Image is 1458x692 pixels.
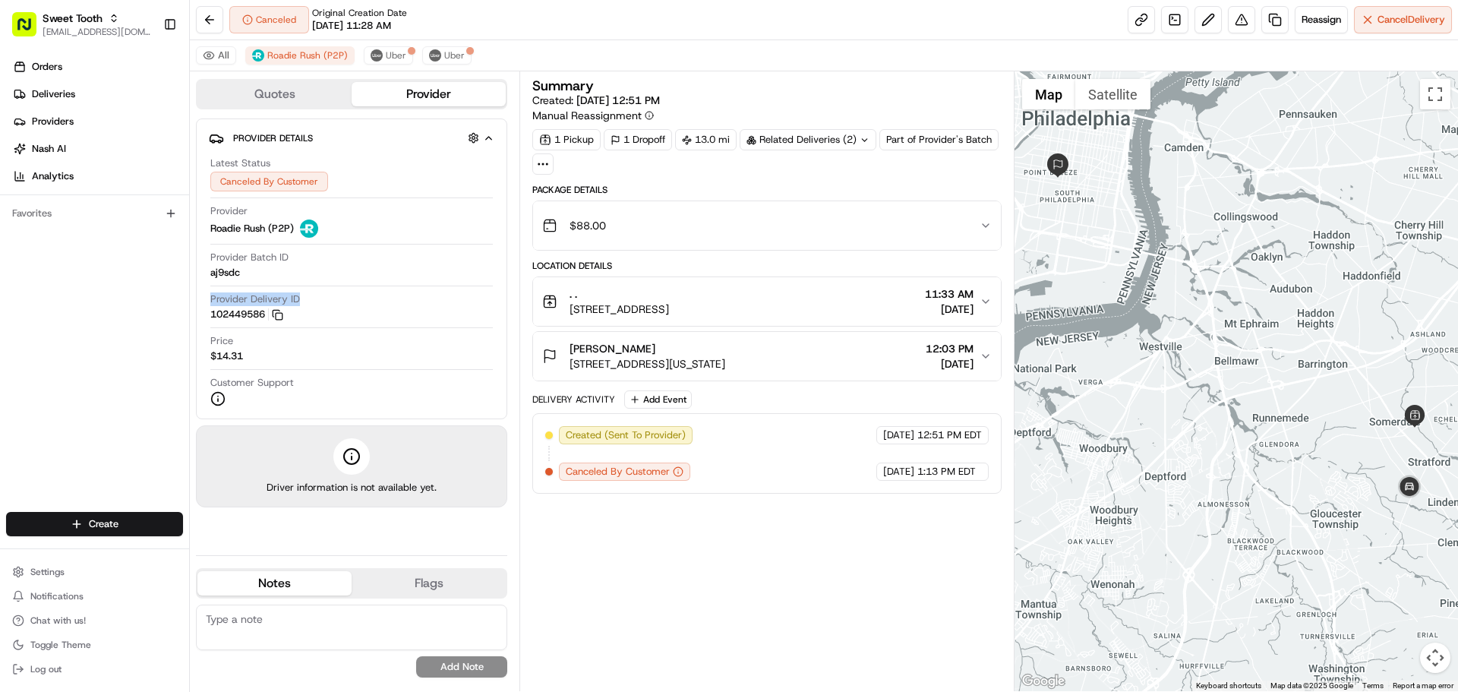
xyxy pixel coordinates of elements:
span: Log out [30,663,62,675]
span: Provider Details [233,132,313,144]
span: Original Creation Date [312,7,407,19]
a: Report a map error [1393,681,1453,690]
div: 1 Pickup [532,129,601,150]
button: Sweet Tooth[EMAIL_ADDRESS][DOMAIN_NAME] [6,6,157,43]
button: Show street map [1022,79,1075,109]
span: $88.00 [570,218,606,233]
img: 1753817452368-0c19585d-7be3-40d9-9a41-2dc781b3d1eb [32,145,59,172]
img: 1736555255976-a54dd68f-1ca7-489b-9aae-adbdc363a1c4 [15,145,43,172]
span: Cancel Delivery [1378,13,1445,27]
a: Open this area in Google Maps (opens a new window) [1018,671,1068,691]
a: Analytics [6,164,189,188]
div: Related Deliveries (2) [740,129,876,150]
h3: Summary [532,79,594,93]
div: 2 [1046,153,1070,178]
button: Settings [6,561,183,583]
span: API Documentation [144,299,244,314]
input: Clear [39,98,251,114]
span: Price [210,334,233,348]
button: Roadie Rush (P2P) [245,46,355,65]
button: Provider [352,82,506,106]
button: Notifications [6,586,183,607]
div: Start new chat [68,145,249,160]
span: aj9sdc [210,266,240,280]
a: Orders [6,55,189,79]
span: Map data ©2025 Google [1270,681,1353,690]
span: 12:51 PM EDT [917,428,982,442]
span: Deliveries [32,87,75,101]
span: Provider Delivery ID [210,292,300,306]
button: Log out [6,659,183,680]
div: Favorites [6,201,183,226]
span: [DATE] [926,356,974,371]
span: Providers [32,115,74,128]
span: Pylon [151,336,184,347]
button: Create [6,512,183,536]
img: 1736555255976-a54dd68f-1ca7-489b-9aae-adbdc363a1c4 [30,236,43,248]
span: Canceled By Customer [566,465,670,479]
span: Latest Status [210,156,270,170]
span: [PERSON_NAME] [47,235,123,248]
button: Reassign [1295,6,1348,33]
span: [EMAIL_ADDRESS][DOMAIN_NAME] [43,26,151,38]
img: uber-new-logo.jpeg [429,49,441,62]
div: Canceled [229,6,309,33]
button: Uber [422,46,472,65]
span: . . [570,286,577,302]
div: 13.0 mi [675,129,737,150]
span: 1:13 PM EDT [917,465,976,479]
button: . .[STREET_ADDRESS]11:33 AM[DATE] [533,277,1000,326]
a: Nash AI [6,137,189,161]
button: Toggle Theme [6,634,183,656]
button: Show satellite imagery [1075,79,1150,109]
span: Orders [32,60,62,74]
span: [DATE] 11:28 AM [312,19,391,33]
button: Sweet Tooth [43,11,103,26]
button: CancelDelivery [1354,6,1452,33]
span: Uber [444,49,465,62]
button: Flags [352,571,506,596]
button: Chat with us! [6,610,183,631]
span: [DATE] 12:51 PM [576,93,660,107]
div: 1 Dropoff [604,129,672,150]
span: [PERSON_NAME] [570,341,655,356]
p: Welcome 👋 [15,61,276,85]
span: Customer Support [210,376,294,390]
span: 12:03 PM [926,341,974,356]
button: Provider Details [209,125,494,150]
div: Package Details [532,184,1001,196]
button: 102449586 [210,308,283,321]
button: Uber [364,46,413,65]
button: All [196,46,236,65]
span: Toggle Theme [30,639,91,651]
span: [STREET_ADDRESS] [570,302,669,317]
span: $14.31 [210,349,243,363]
span: [DATE] [883,428,914,442]
button: Manual Reassignment [532,108,654,123]
span: Nash AI [32,142,66,156]
div: We're available if you need us! [68,160,209,172]
a: 💻API Documentation [122,292,250,320]
a: Terms (opens in new tab) [1362,681,1384,690]
button: See all [235,194,276,213]
button: Start new chat [258,150,276,168]
img: Nash [15,15,46,46]
a: Deliveries [6,82,189,106]
span: Roadie Rush (P2P) [210,222,294,235]
span: Knowledge Base [30,299,116,314]
span: • [126,235,131,248]
img: Google [1018,671,1068,691]
span: Manual Reassignment [532,108,642,123]
div: 💻 [128,300,140,312]
img: uber-new-logo.jpeg [371,49,383,62]
button: Notes [197,571,352,596]
span: Created (Sent To Provider) [566,428,686,442]
div: 📗 [15,300,27,312]
span: 11:33 AM [925,286,974,302]
button: Keyboard shortcuts [1196,681,1261,691]
img: Bea Lacdao [15,221,39,245]
a: Providers [6,109,189,134]
div: Location Details [532,260,1001,272]
span: Driver information is not available yet. [267,481,437,495]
